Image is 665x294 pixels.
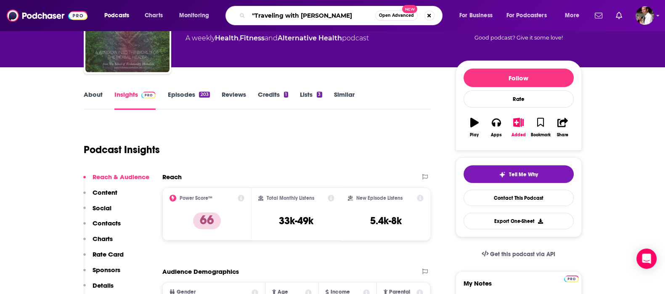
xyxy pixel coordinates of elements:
img: Podchaser - Follow, Share and Rate Podcasts [7,8,87,24]
span: More [565,10,579,21]
span: For Podcasters [506,10,547,21]
img: User Profile [636,6,654,25]
a: Fitness [240,34,265,42]
p: Details [93,281,114,289]
a: Alternative Health [278,34,342,42]
button: Export One-Sheet [464,213,574,229]
button: open menu [173,9,220,22]
a: Health [215,34,238,42]
button: Added [507,112,529,143]
button: Follow [464,69,574,87]
span: Get this podcast via API [490,251,555,258]
button: Sponsors [83,266,120,281]
a: Show notifications dropdown [612,8,625,23]
h3: 5.4k-8k [370,215,402,227]
h2: Total Monthly Listens [267,195,314,201]
div: Bookmark [530,132,550,138]
label: My Notes [464,279,574,294]
span: Monitoring [179,10,209,21]
p: Reach & Audience [93,173,149,181]
button: open menu [98,9,140,22]
p: Charts [93,235,113,243]
button: Reach & Audience [83,173,149,188]
a: InsightsPodchaser Pro [114,90,156,110]
button: open menu [453,9,503,22]
input: Search podcasts, credits, & more... [249,9,375,22]
button: open menu [501,9,559,22]
p: Sponsors [93,266,120,274]
h2: New Episode Listens [356,195,403,201]
a: Credits1 [258,90,288,110]
div: Added [511,132,526,138]
div: Share [557,132,568,138]
button: Bookmark [530,112,551,143]
a: Reviews [222,90,246,110]
img: tell me why sparkle [499,171,506,178]
button: tell me why sparkleTell Me Why [464,165,574,183]
button: Content [83,188,117,204]
button: Share [551,112,573,143]
div: Open Intercom Messenger [636,249,657,269]
span: Podcasts [104,10,129,21]
p: Content [93,188,117,196]
div: 1 [284,92,288,98]
a: Episodes203 [167,90,209,110]
h3: 33k-49k [279,215,313,227]
a: Charts [139,9,168,22]
button: Apps [485,112,507,143]
a: Get this podcast via API [475,244,562,265]
div: Rate [464,90,574,108]
p: Contacts [93,219,121,227]
span: Logged in as Quarto [636,6,654,25]
a: Lists3 [300,90,322,110]
a: Pro website [564,274,579,282]
div: 203 [199,92,209,98]
h2: Audience Demographics [162,268,239,275]
img: Podchaser Pro [141,92,156,98]
a: Contact This Podcast [464,190,574,206]
button: Social [83,204,111,220]
a: Show notifications dropdown [591,8,606,23]
h2: Power Score™ [180,195,212,201]
div: 3 [317,92,322,98]
button: Charts [83,235,113,250]
span: and [265,34,278,42]
div: Apps [491,132,502,138]
span: Tell Me Why [509,171,538,178]
img: Podchaser Pro [564,275,579,282]
span: Charts [145,10,163,21]
p: Rate Card [93,250,124,258]
div: A weekly podcast [185,33,369,43]
button: Play [464,112,485,143]
button: Rate Card [83,250,124,266]
h1: Podcast Insights [84,143,160,156]
button: Show profile menu [636,6,654,25]
a: About [84,90,103,110]
p: Social [93,204,111,212]
span: Good podcast? Give it some love! [474,34,563,41]
button: Contacts [83,219,121,235]
div: Play [470,132,479,138]
h2: Reach [162,173,182,181]
p: 66 [193,212,221,229]
a: Similar [334,90,355,110]
div: Search podcasts, credits, & more... [233,6,450,25]
span: , [238,34,240,42]
span: For Business [459,10,493,21]
button: Open AdvancedNew [375,11,418,21]
span: New [402,5,417,13]
span: Open Advanced [379,13,414,18]
button: open menu [559,9,590,22]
